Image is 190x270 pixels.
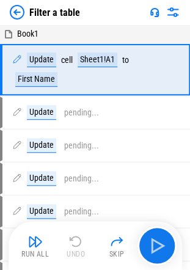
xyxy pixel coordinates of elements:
div: pending... [64,108,99,117]
span: Book1 [17,29,38,38]
div: Update [27,204,56,219]
button: Skip [97,231,136,260]
div: First Name [15,72,57,87]
img: Skip [109,234,124,249]
img: Run All [28,234,43,249]
div: Skip [109,250,125,258]
div: Run All [21,250,49,258]
img: Settings menu [166,5,180,20]
div: Update [27,171,56,186]
div: pending... [64,141,99,150]
img: Support [150,7,159,17]
div: Update [27,53,56,67]
div: Filter a table [29,7,80,18]
img: Back [10,5,24,20]
div: Update [27,138,56,153]
div: Sheet1!A1 [78,53,117,67]
div: to [122,56,129,65]
div: pending... [64,174,99,183]
img: Main button [147,236,167,255]
div: cell [61,56,73,65]
div: pending... [64,207,99,216]
button: Run All [16,231,55,260]
div: Update [27,105,56,120]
